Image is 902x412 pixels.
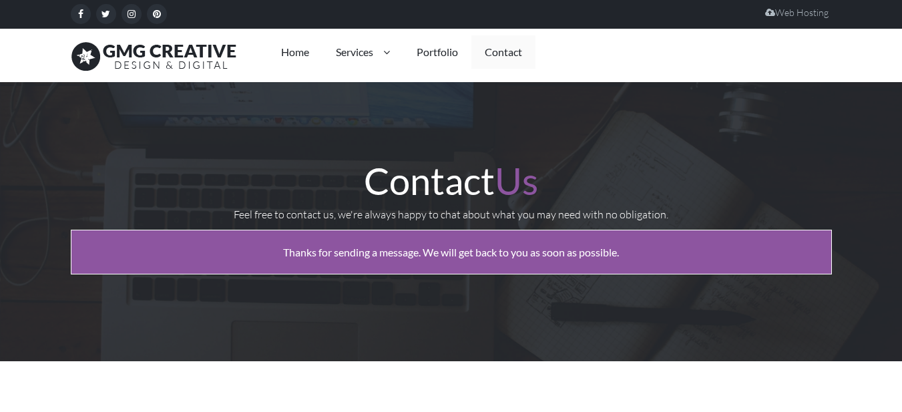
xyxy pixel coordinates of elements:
[71,35,238,75] img: Give Me Gimmicks logo
[71,206,832,223] p: Feel free to contact us, we're always happy to chat about what you may need with no obligation.
[71,162,832,200] h1: Contact
[765,7,829,18] a: Web Hosting
[471,35,535,69] a: Contact
[322,35,403,69] a: Services
[495,158,538,203] span: Us
[403,35,471,69] a: Portfolio
[268,35,322,69] a: Home
[71,230,832,274] p: Thanks for sending a message. We will get back to you as soon as possible.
